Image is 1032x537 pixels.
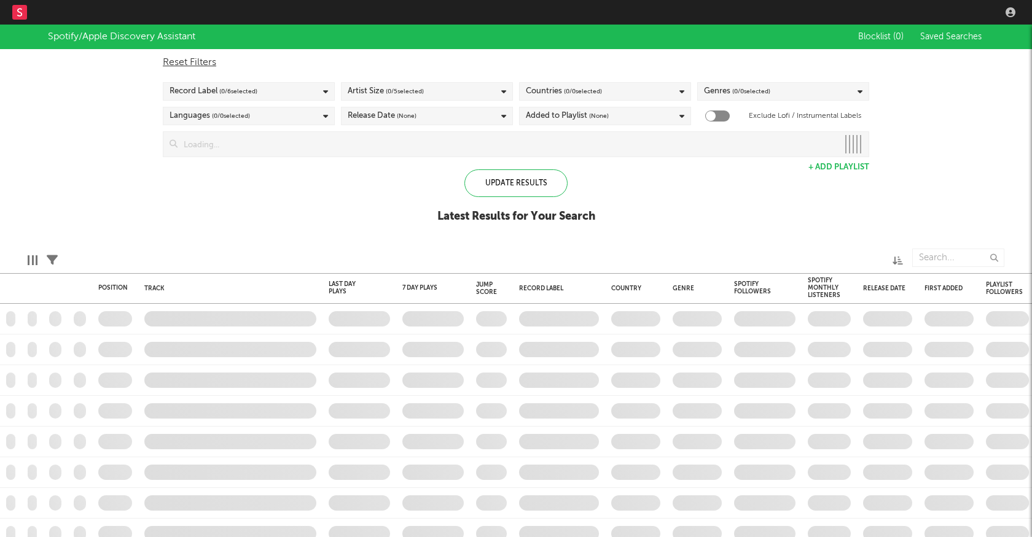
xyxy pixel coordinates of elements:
div: Edit Columns [28,242,37,278]
button: Filter by Position [134,282,146,294]
div: Added to Playlist [526,109,609,123]
div: Spotify Monthly Listeners [808,277,840,299]
input: Loading... [178,132,838,156]
button: Filter by 7 Day Plays [451,282,464,294]
div: Track [144,285,310,292]
button: Filter by Last Day Plays [378,282,390,294]
span: Saved Searches [920,33,984,41]
div: Filters [47,242,58,278]
button: Filter by Spotify Followers [783,282,795,294]
button: Filter by Jump Score [503,282,515,295]
div: Update Results [464,169,568,197]
span: (None) [589,109,609,123]
span: ( 0 / 0 selected) [732,84,770,99]
span: Blocklist [858,33,904,41]
div: Jump Score [476,281,497,296]
div: Record Label [170,84,257,99]
div: Playlist Followers [986,281,1023,296]
div: Spotify Followers [734,280,777,295]
div: Position [98,284,128,292]
div: Release Date [348,109,416,123]
div: Reset Filters [163,55,869,70]
span: ( 0 / 0 selected) [564,84,602,99]
div: Genre [673,285,716,292]
span: ( 0 / 0 selected) [212,109,250,123]
div: Genres [704,84,770,99]
div: Release Date [863,285,906,292]
button: Saved Searches [917,32,984,42]
span: ( 0 / 6 selected) [219,84,257,99]
div: Country [611,285,654,292]
span: (None) [397,109,416,123]
button: + Add Playlist [808,163,869,171]
label: Exclude Lofi / Instrumental Labels [749,109,861,123]
div: First Added [925,285,968,292]
div: Languages [170,109,250,123]
input: Search... [912,249,1004,267]
div: Record Label [519,285,593,292]
div: Spotify/Apple Discovery Assistant [48,29,195,44]
button: Filter by Spotify Monthly Listeners [846,282,859,294]
span: ( 0 / 5 selected) [386,84,424,99]
div: Last Day Plays [329,280,372,295]
div: Countries [526,84,602,99]
div: Artist Size [348,84,424,99]
div: 7 Day Plays [402,284,445,292]
span: ( 0 ) [893,33,904,41]
div: Latest Results for Your Search [437,209,595,224]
